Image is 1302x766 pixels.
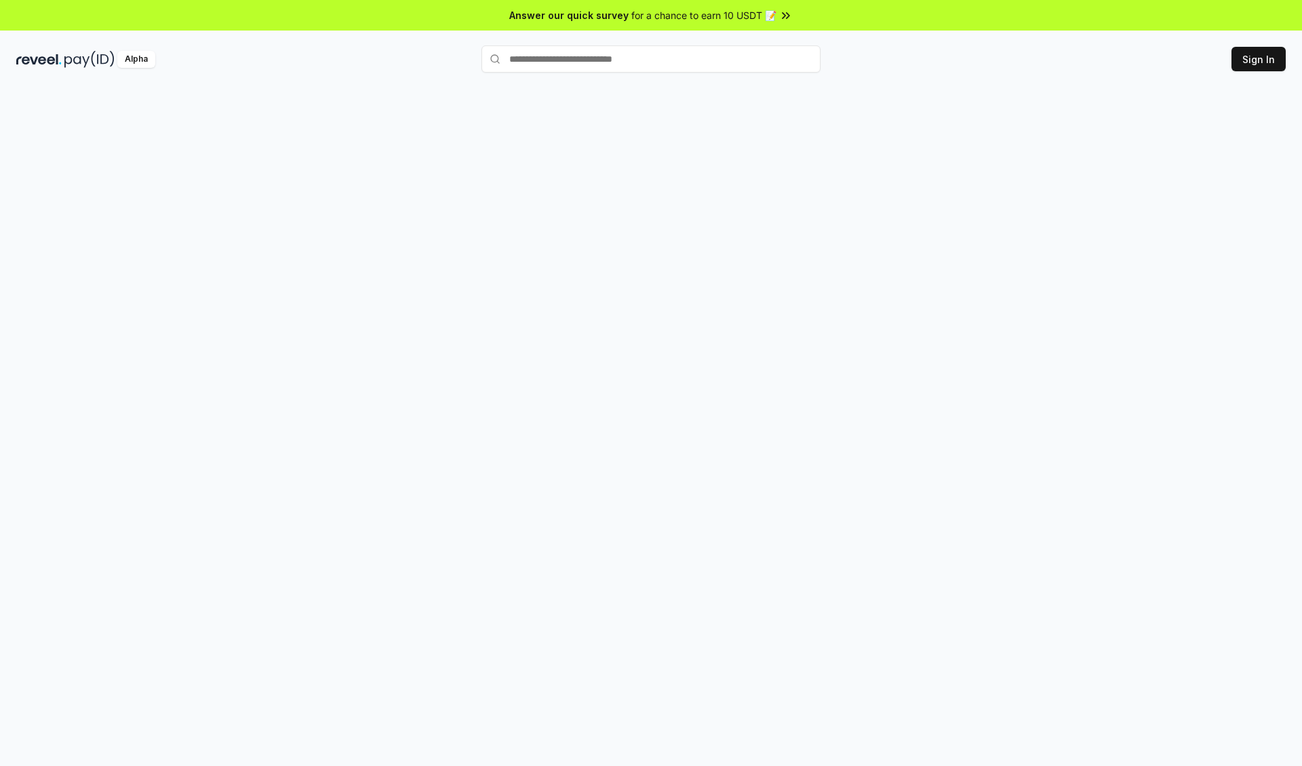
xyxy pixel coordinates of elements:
button: Sign In [1231,47,1286,71]
img: pay_id [64,51,115,68]
img: reveel_dark [16,51,62,68]
span: Answer our quick survey [509,8,629,22]
div: Alpha [117,51,155,68]
span: for a chance to earn 10 USDT 📝 [631,8,776,22]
